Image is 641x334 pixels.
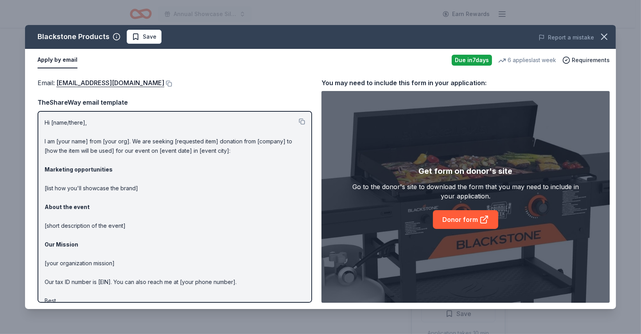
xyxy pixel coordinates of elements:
a: [EMAIL_ADDRESS][DOMAIN_NAME] [56,78,164,88]
div: Go to the donor's site to download the form that you may need to include in your application. [350,182,581,201]
strong: Our Mission [45,241,78,248]
strong: About the event [45,204,90,210]
span: Email : [38,79,164,87]
strong: Marketing opportunities [45,166,113,173]
span: Requirements [572,55,610,65]
p: Hi [name/there], I am [your name] from [your org]. We are seeking [requested item] donation from ... [45,118,305,315]
button: Apply by email [38,52,77,68]
div: TheShareWay email template [38,97,312,107]
button: Save [127,30,162,44]
div: Due in 7 days [452,55,492,66]
button: Report a mistake [539,33,594,42]
div: Get form on donor's site [419,165,513,177]
a: Donor form [433,210,498,229]
div: Blackstone Products [38,30,110,43]
div: 6 applies last week [498,55,556,65]
button: Requirements [562,55,610,65]
div: You may need to include this form in your application: [321,78,610,88]
span: Save [143,32,156,41]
